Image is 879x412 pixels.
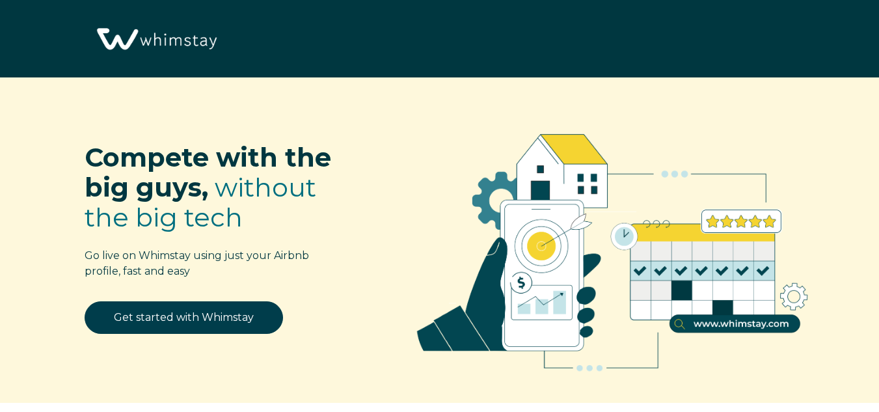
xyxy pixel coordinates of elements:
[85,301,283,334] a: Get started with Whimstay
[91,7,221,73] img: Whimstay Logo-02 1
[85,249,309,277] span: Go live on Whimstay using just your Airbnb profile, fast and easy
[85,141,331,203] span: Compete with the big guys,
[85,171,316,233] span: without the big tech
[385,97,840,395] img: RBO Ilustrations-02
